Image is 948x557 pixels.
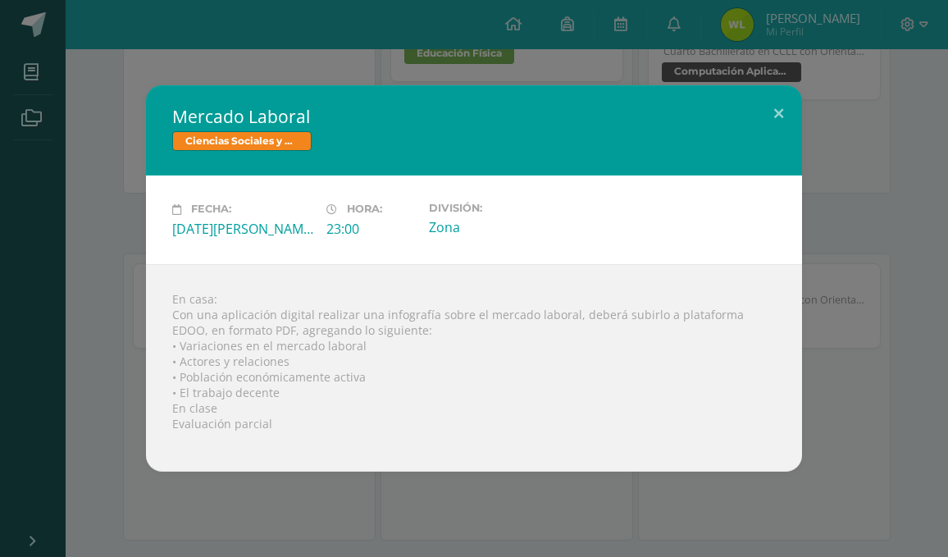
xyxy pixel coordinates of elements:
[429,202,570,214] label: División:
[172,105,776,128] h2: Mercado Laboral
[347,203,382,216] span: Hora:
[326,220,416,238] div: 23:00
[429,218,570,236] div: Zona
[172,220,313,238] div: [DATE][PERSON_NAME]
[172,131,312,151] span: Ciencias Sociales y Formación Ciudadana
[755,85,802,141] button: Close (Esc)
[191,203,231,216] span: Fecha:
[146,264,802,472] div: En casa: Con una aplicación digital realizar una infografía sobre el mercado laboral, deberá subi...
